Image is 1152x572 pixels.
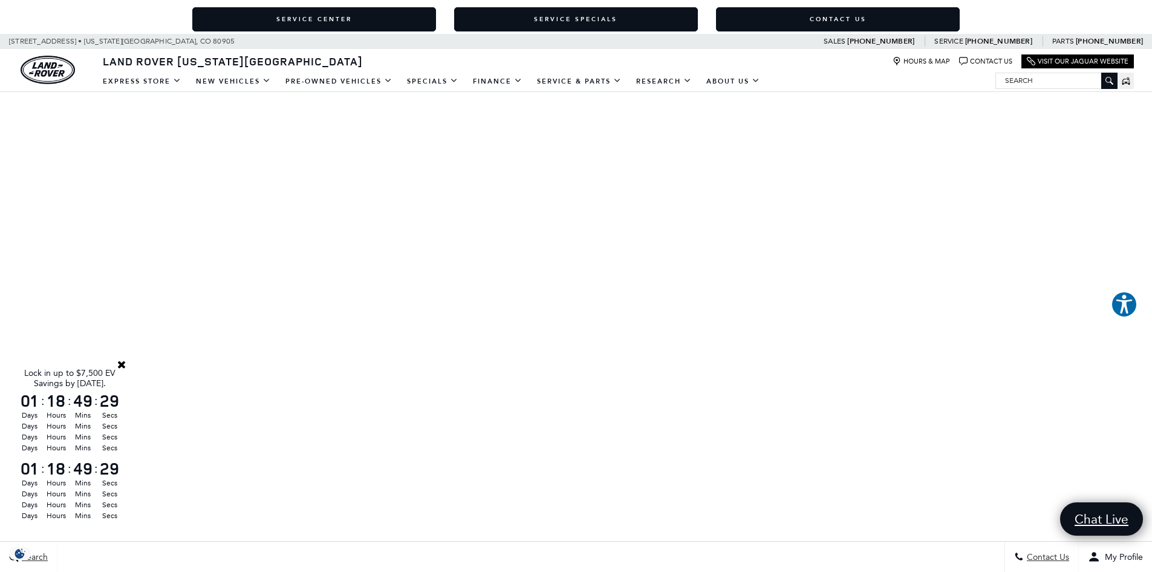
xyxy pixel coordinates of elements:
[18,432,41,442] span: Days
[6,547,34,560] section: Click to Open Cookie Consent Modal
[847,36,914,46] a: [PHONE_NUMBER]
[45,442,68,453] span: Hours
[1111,291,1137,320] aside: Accessibility Help Desk
[98,421,121,432] span: Secs
[71,392,94,409] span: 49
[71,460,94,477] span: 49
[1052,37,1074,45] span: Parts
[45,392,68,409] span: 18
[1100,552,1143,562] span: My Profile
[18,499,41,510] span: Days
[18,460,41,477] span: 01
[98,499,121,510] span: Secs
[96,54,370,68] a: Land Rover [US_STATE][GEOGRAPHIC_DATA]
[45,410,68,421] span: Hours
[21,56,75,84] a: land-rover
[71,421,94,432] span: Mins
[98,488,121,499] span: Secs
[18,421,41,432] span: Days
[41,459,45,478] span: :
[824,37,845,45] span: Sales
[71,478,94,488] span: Mins
[71,432,94,442] span: Mins
[24,368,116,389] span: Lock in up to $7,500 EV Savings by [DATE].
[6,547,34,560] img: Opt-Out Icon
[94,459,98,478] span: :
[45,499,68,510] span: Hours
[41,392,45,410] span: :
[45,460,68,477] span: 18
[530,71,629,92] a: Service & Parts
[965,36,1032,46] a: [PHONE_NUMBER]
[1024,552,1069,562] span: Contact Us
[18,410,41,421] span: Days
[98,432,121,442] span: Secs
[1060,502,1143,536] a: Chat Live
[1079,542,1152,572] button: Open user profile menu
[400,71,466,92] a: Specials
[98,442,121,453] span: Secs
[959,57,1012,66] a: Contact Us
[68,392,71,410] span: :
[98,460,121,477] span: 29
[18,510,41,521] span: Days
[103,54,363,68] span: Land Rover [US_STATE][GEOGRAPHIC_DATA]
[629,71,699,92] a: Research
[71,442,94,453] span: Mins
[18,392,41,409] span: 01
[18,488,41,499] span: Days
[116,359,127,370] a: Close
[1076,36,1143,46] a: [PHONE_NUMBER]
[68,459,71,478] span: :
[213,34,235,49] span: 80905
[1111,291,1137,318] button: Explore your accessibility options
[1069,511,1134,527] span: Chat Live
[94,392,98,410] span: :
[21,56,75,84] img: Land Rover
[84,34,198,49] span: [US_STATE][GEOGRAPHIC_DATA],
[45,432,68,442] span: Hours
[278,71,400,92] a: Pre-Owned Vehicles
[893,57,950,66] a: Hours & Map
[189,71,278,92] a: New Vehicles
[98,392,121,409] span: 29
[996,73,1117,88] input: Search
[96,71,189,92] a: EXPRESS STORE
[1027,57,1128,66] a: Visit Our Jaguar Website
[45,488,68,499] span: Hours
[466,71,530,92] a: Finance
[18,478,41,488] span: Days
[9,34,82,49] span: [STREET_ADDRESS] •
[9,37,235,45] a: [STREET_ADDRESS] • [US_STATE][GEOGRAPHIC_DATA], CO 80905
[45,421,68,432] span: Hours
[96,71,767,92] nav: Main Navigation
[18,442,41,453] span: Days
[699,71,767,92] a: About Us
[45,478,68,488] span: Hours
[71,410,94,421] span: Mins
[98,410,121,421] span: Secs
[71,488,94,499] span: Mins
[934,37,963,45] span: Service
[98,510,121,521] span: Secs
[71,510,94,521] span: Mins
[98,478,121,488] span: Secs
[200,34,211,49] span: CO
[45,510,68,521] span: Hours
[71,499,94,510] span: Mins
